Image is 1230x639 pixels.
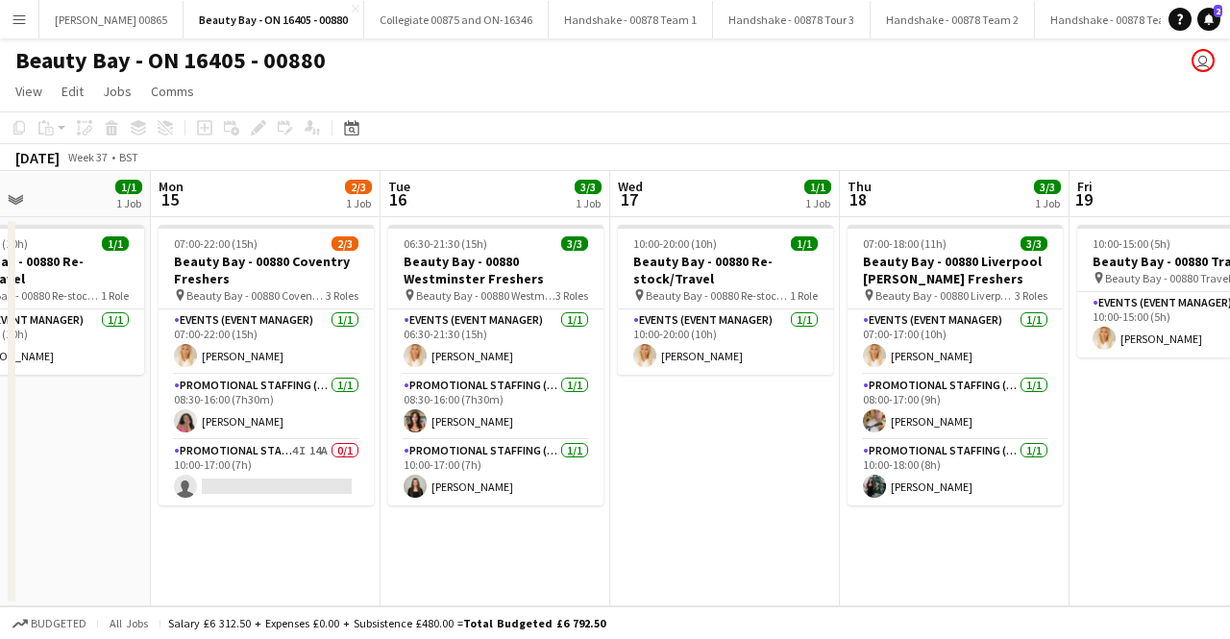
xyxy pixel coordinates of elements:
span: 2 [1214,5,1222,17]
div: Salary £6 312.50 + Expenses £0.00 + Subsistence £480.00 = [168,616,605,630]
button: Handshake - 00878 Tour 3 [713,1,871,38]
app-user-avatar: Crowd Crew [1192,49,1215,72]
a: Jobs [95,79,139,104]
div: BST [119,150,138,164]
span: All jobs [106,616,152,630]
div: [DATE] [15,148,60,167]
span: Jobs [103,83,132,100]
a: 2 [1197,8,1220,31]
span: Week 37 [63,150,111,164]
button: Handshake - 00878 Team 4 [1035,1,1199,38]
a: View [8,79,50,104]
button: [PERSON_NAME] 00865 [39,1,184,38]
button: Beauty Bay - ON 16405 - 00880 [184,1,364,38]
span: Budgeted [31,617,86,630]
button: Handshake - 00878 Team 2 [871,1,1035,38]
button: Collegiate 00875 and ON-16346 [364,1,549,38]
span: View [15,83,42,100]
span: Edit [61,83,84,100]
a: Edit [54,79,91,104]
button: Budgeted [10,613,89,634]
span: Comms [151,83,194,100]
span: Total Budgeted £6 792.50 [463,616,605,630]
button: Handshake - 00878 Team 1 [549,1,713,38]
a: Comms [143,79,202,104]
h1: Beauty Bay - ON 16405 - 00880 [15,46,326,75]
